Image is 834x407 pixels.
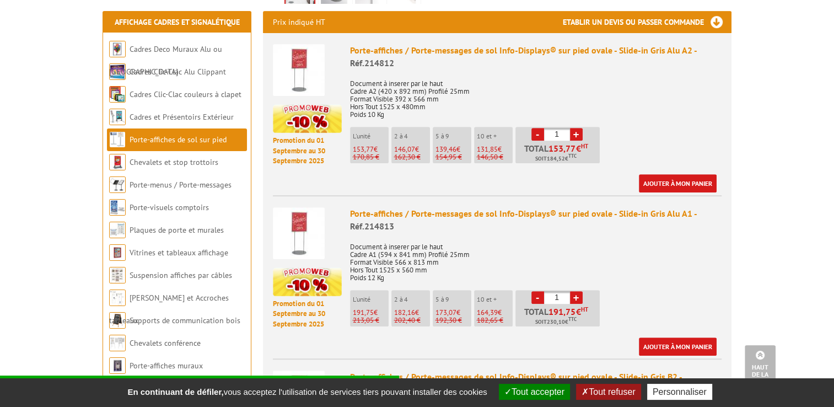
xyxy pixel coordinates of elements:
[745,345,776,390] a: Haut de la page
[639,338,717,356] a: Ajouter à mon panier
[109,222,126,238] img: Plaques de porte et murales
[350,371,722,396] div: Porte-affiches / Porte-messages de sol Info-Displays® sur pied ovale - Slide-in Gris B2 -
[130,248,228,258] a: Vitrines et tableaux affichage
[109,109,126,125] img: Cadres et Présentoirs Extérieur
[435,309,471,317] p: €
[130,112,234,122] a: Cadres et Présentoirs Extérieur
[548,144,576,153] span: 153,77
[581,306,588,313] sup: HT
[130,180,232,190] a: Porte-menus / Porte-messages
[581,142,588,150] sup: HT
[130,270,232,280] a: Suspension affiches par câbles
[130,202,209,212] a: Porte-visuels comptoirs
[576,384,641,400] button: Tout refuser
[350,44,722,69] div: Porte-affiches / Porte-messages de sol Info-Displays® sur pied ovale - Slide-in Gris Alu A2 -
[435,144,456,154] span: 139,46
[548,307,576,316] span: 191,75
[130,135,227,144] a: Porte-affiches de sol sur pied
[435,132,471,140] p: 5 à 9
[353,309,389,317] p: €
[547,154,565,163] span: 184,52
[127,387,223,397] strong: En continuant de défiler,
[350,72,722,119] p: Document à inserer par le haut Cadre A2 (420 x 892 mm) Profilé 25mm Format Visible 392 x 566 mm H...
[109,293,229,325] a: [PERSON_NAME] et Accroches tableaux
[477,317,513,324] p: 182,65 €
[518,307,600,326] p: Total
[435,308,456,317] span: 173,07
[394,308,415,317] span: 182,16
[130,315,240,325] a: Supports de communication bois
[109,199,126,216] img: Porte-visuels comptoirs
[394,153,430,161] p: 162,30 €
[109,335,126,351] img: Chevalets conférence
[109,131,126,148] img: Porte-affiches de sol sur pied
[130,157,218,167] a: Chevalets et stop trottoirs
[535,318,577,326] span: Soit €
[435,146,471,153] p: €
[109,176,126,193] img: Porte-menus / Porte-messages
[273,267,342,296] img: promotion
[576,307,581,316] span: €
[109,290,126,306] img: Cimaises et Accroches tableaux
[353,144,374,154] span: 153,77
[394,132,430,140] p: 2 à 4
[130,225,224,235] a: Plaques de porte et murales
[273,136,342,167] p: Promotion du 01 Septembre au 30 Septembre 2025
[350,221,394,232] span: Réf.214813
[477,146,513,153] p: €
[477,309,513,317] p: €
[109,41,126,57] img: Cadres Deco Muraux Alu ou Bois
[130,361,203,371] a: Porte-affiches muraux
[350,207,722,233] div: Porte-affiches / Porte-messages de sol Info-Displays® sur pied ovale - Slide-in Gris Alu A1 -
[109,44,222,77] a: Cadres Deco Muraux Alu ou [GEOGRAPHIC_DATA]
[477,296,513,303] p: 10 et +
[273,104,342,133] img: promotion
[531,291,544,304] a: -
[477,153,513,161] p: 146,50 €
[130,338,201,348] a: Chevalets conférence
[109,244,126,261] img: Vitrines et tableaux affichage
[394,146,430,153] p: €
[563,11,731,33] h3: Etablir un devis ou passer commande
[122,387,492,397] span: vous acceptez l'utilisation de services tiers pouvant installer des cookies
[109,86,126,103] img: Cadres Clic-Clac couleurs à clapet
[273,44,325,96] img: Porte-affiches / Porte-messages de sol Info-Displays® sur pied ovale - Slide-in Gris Alu A2
[109,154,126,170] img: Chevalets et stop trottoirs
[570,128,583,141] a: +
[518,144,600,163] p: Total
[435,296,471,303] p: 5 à 9
[353,308,374,317] span: 191,75
[394,296,430,303] p: 2 à 4
[353,153,389,161] p: 170,85 €
[568,153,577,159] sup: TTC
[109,267,126,283] img: Suspension affiches par câbles
[273,11,325,33] p: Prix indiqué HT
[109,357,126,374] img: Porte-affiches muraux
[350,235,722,282] p: Document à inserer par le haut Cadre A1 (594 x 841 mm) Profilé 25mm Format Visible 566 x 813 mm H...
[547,318,565,326] span: 230,10
[130,67,226,77] a: Cadres Clic-Clac Alu Clippant
[477,144,498,154] span: 131,85
[115,17,240,27] a: Affichage Cadres et Signalétique
[570,291,583,304] a: +
[576,144,581,153] span: €
[394,317,430,324] p: 202,40 €
[394,309,430,317] p: €
[477,132,513,140] p: 10 et +
[394,144,415,154] span: 146,07
[353,296,389,303] p: L'unité
[535,154,577,163] span: Soit €
[477,308,498,317] span: 164,39
[568,316,577,322] sup: TTC
[435,317,471,324] p: 192,30 €
[130,89,241,99] a: Cadres Clic-Clac couleurs à clapet
[531,128,544,141] a: -
[273,207,325,259] img: Porte-affiches / Porte-messages de sol Info-Displays® sur pied ovale - Slide-in Gris Alu A1
[639,174,717,192] a: Ajouter à mon panier
[273,299,342,330] p: Promotion du 01 Septembre au 30 Septembre 2025
[647,384,712,400] button: Personnaliser (fenêtre modale)
[353,146,389,153] p: €
[353,317,389,324] p: 213,05 €
[350,57,394,68] span: Réf.214812
[353,132,389,140] p: L'unité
